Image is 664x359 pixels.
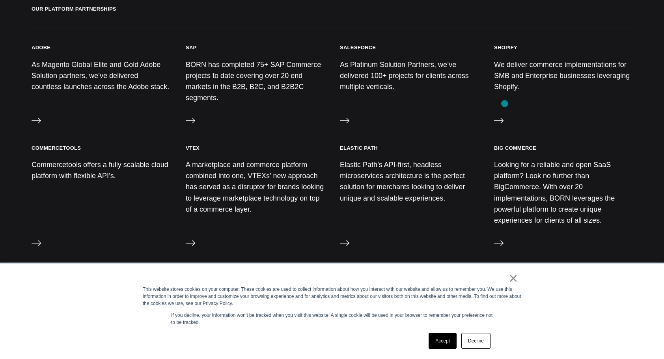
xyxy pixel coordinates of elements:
p: Looking for a reliable and open SaaS platform? Look no further than BigCommerce. With over 20 imp... [494,159,632,226]
p: BORN has completed 75+ SAP Commerce projects to date covering over 20 end markets in the B2B, B2C... [186,59,324,104]
h3: VTEX [186,145,200,151]
div: This website stores cookies on your computer. These cookies are used to collect information about... [143,286,521,307]
p: A marketplace and commerce platform combined into one, VTEXs’ new approach has served as a disrup... [186,159,324,215]
h3: Commercetools [32,145,81,151]
h3: Big Commerce [494,145,536,151]
p: We deliver commerce implementations for SMB and Enterprise businesses leveraging Shopify. [494,59,632,93]
h3: Elastic Path [340,145,378,151]
a: × [509,275,518,282]
p: If you decline, your information won’t be tracked when you visit this website. A single cookie wi... [171,312,493,326]
h3: Salesforce [340,44,376,51]
p: As Platinum Solution Partners, we’ve delivered 100+ projects for clients across multiple verticals. [340,59,478,93]
p: As Magento Global Elite and Gold Adobe Solution partners, we’ve delivered countless launches acro... [32,59,170,93]
h3: SAP [186,44,197,51]
a: Decline [461,333,491,349]
p: Commercetools offers a fully scalable cloud platform with flexible API’s. [32,159,170,181]
p: Elastic Path’s API-first, headless microservices architecture is the perfect solution for merchan... [340,159,478,204]
h3: Shopify [494,44,517,51]
h3: Adobe [32,44,50,51]
h2: Our Platform Partnerships [32,6,632,28]
a: Accept [429,333,457,349]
